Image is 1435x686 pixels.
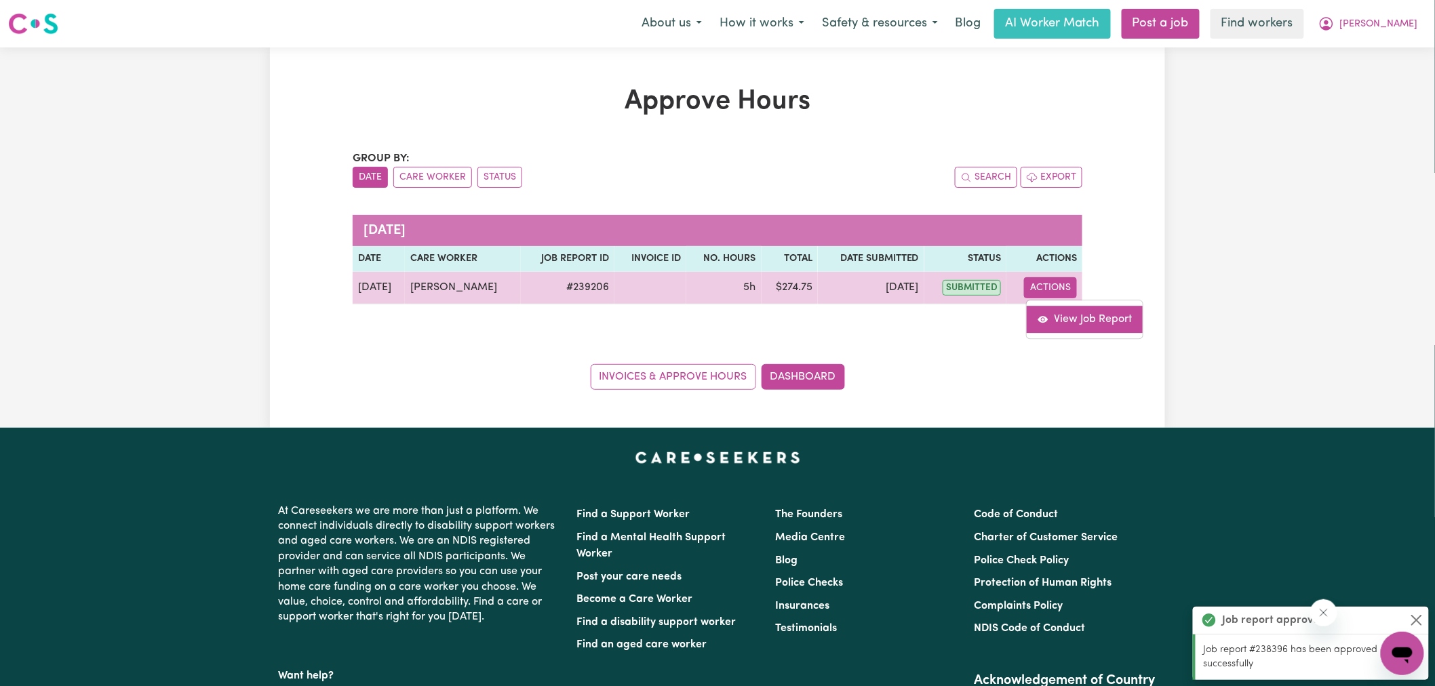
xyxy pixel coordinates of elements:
[576,571,682,582] a: Post your care needs
[353,215,1082,246] caption: [DATE]
[8,9,82,20] span: Need any help?
[975,601,1063,611] a: Complaints Policy
[1006,246,1082,272] th: Actions
[762,246,818,272] th: Total
[924,246,1006,272] th: Status
[1026,300,1143,339] div: Actions
[576,594,692,605] a: Become a Care Worker
[633,9,711,38] button: About us
[353,272,405,304] td: [DATE]
[775,578,843,588] a: Police Checks
[405,272,521,304] td: [PERSON_NAME]
[353,167,388,188] button: sort invoices by date
[591,364,756,390] a: Invoices & Approve Hours
[975,509,1059,520] a: Code of Conduct
[521,246,614,272] th: Job Report ID
[818,272,924,304] td: [DATE]
[353,246,405,272] th: Date
[1310,9,1427,38] button: My Account
[1021,167,1082,188] button: Export
[975,623,1086,634] a: NDIS Code of Conduct
[686,246,762,272] th: No. Hours
[943,280,1001,296] span: submitted
[405,246,521,272] th: Care worker
[576,532,726,559] a: Find a Mental Health Support Worker
[353,85,1082,118] h1: Approve Hours
[818,246,924,272] th: Date Submitted
[635,452,800,463] a: Careseekers home page
[775,601,829,611] a: Insurances
[278,498,560,630] p: At Careseekers we are more than just a platform. We connect individuals directly to disability su...
[775,623,837,634] a: Testimonials
[762,272,818,304] td: $ 274.75
[8,12,58,36] img: Careseekers logo
[947,9,989,39] a: Blog
[975,578,1112,588] a: Protection of Human Rights
[576,617,736,628] a: Find a disability support worker
[813,9,947,38] button: Safety & resources
[744,282,756,293] span: 5 hours
[1381,632,1424,675] iframe: Button to launch messaging window
[393,167,472,188] button: sort invoices by care worker
[477,167,522,188] button: sort invoices by paid status
[1223,612,1326,628] strong: Job report approved
[1310,599,1337,626] iframe: Close message
[8,8,58,39] a: Careseekers logo
[614,246,686,272] th: Invoice ID
[711,9,813,38] button: How it works
[1211,9,1304,39] a: Find workers
[1027,306,1143,333] a: View job report 239206
[762,364,845,390] a: Dashboard
[278,663,560,683] p: Want help?
[521,272,614,304] td: # 239206
[975,555,1069,566] a: Police Check Policy
[576,509,690,520] a: Find a Support Worker
[353,153,410,164] span: Group by:
[1024,277,1077,298] button: Actions
[775,509,842,520] a: The Founders
[955,167,1017,188] button: Search
[576,639,707,650] a: Find an aged care worker
[1204,643,1421,672] p: Job report #238396 has been approved successfully
[1340,17,1418,32] span: [PERSON_NAME]
[975,532,1118,543] a: Charter of Customer Service
[775,555,798,566] a: Blog
[775,532,845,543] a: Media Centre
[1122,9,1200,39] a: Post a job
[994,9,1111,39] a: AI Worker Match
